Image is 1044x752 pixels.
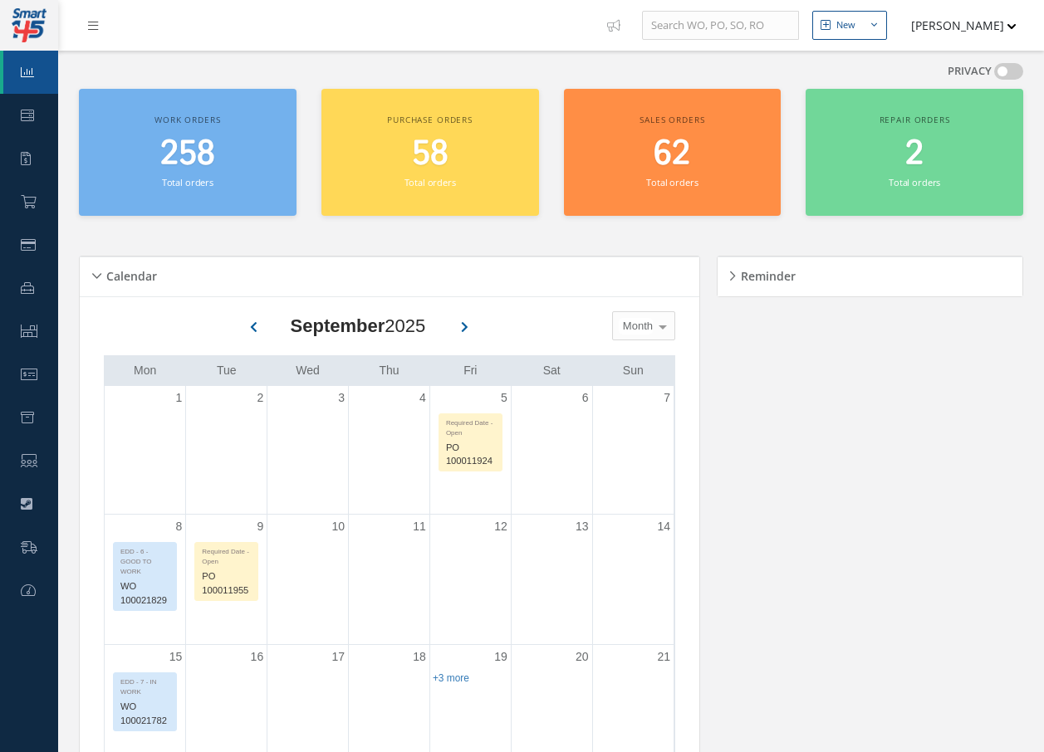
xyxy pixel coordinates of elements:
[173,515,186,539] a: September 8, 2025
[511,386,592,515] td: September 6, 2025
[880,114,950,125] span: Repair orders
[412,130,448,178] span: 58
[160,130,215,178] span: 258
[812,11,887,40] button: New
[253,386,267,410] a: September 2, 2025
[409,515,429,539] a: September 11, 2025
[654,515,674,539] a: September 14, 2025
[375,360,402,381] a: Thursday
[511,514,592,645] td: September 13, 2025
[328,515,348,539] a: September 10, 2025
[162,176,213,188] small: Total orders
[654,645,674,669] a: September 21, 2025
[186,386,267,515] td: September 2, 2025
[130,360,159,381] a: Monday
[195,543,257,567] div: Required Date - Open
[619,318,653,334] span: Month
[321,89,539,216] a: Purchase orders 58 Total orders
[660,386,674,410] a: September 7, 2025
[439,438,502,471] div: PO 100011924
[642,11,799,41] input: Search WO, PO, SO, RO
[491,515,511,539] a: September 12, 2025
[889,176,940,188] small: Total orders
[416,386,429,410] a: September 4, 2025
[736,264,796,284] h5: Reminder
[460,360,480,381] a: Friday
[429,386,511,515] td: September 5, 2025
[491,645,511,669] a: September 19, 2025
[114,697,176,730] div: WO 100021782
[564,89,782,216] a: Sales orders 62 Total orders
[166,645,186,669] a: September 15, 2025
[640,114,704,125] span: Sales orders
[620,360,647,381] a: Sunday
[439,414,502,438] div: Required Date - Open
[291,312,426,339] div: 2025
[101,264,157,284] h5: Calendar
[114,673,176,697] div: EDD - 7 - IN WORK
[328,645,348,669] a: September 17, 2025
[540,360,564,381] a: Saturday
[349,514,430,645] td: September 11, 2025
[114,543,176,577] div: EDD - 6 - GOOD TO WORK
[292,360,323,381] a: Wednesday
[248,645,267,669] a: September 16, 2025
[105,386,186,515] td: September 1, 2025
[646,176,698,188] small: Total orders
[114,577,176,610] div: WO 100021829
[335,386,348,410] a: September 3, 2025
[291,315,385,336] b: September
[572,515,592,539] a: September 13, 2025
[105,514,186,645] td: September 8, 2025
[654,130,690,178] span: 62
[905,130,924,178] span: 2
[592,386,674,515] td: September 7, 2025
[195,567,257,600] div: PO 100011955
[948,63,992,80] label: PRIVACY
[79,89,297,216] a: Work orders 258 Total orders
[12,8,47,42] img: smart145-logo-small.png
[387,114,473,125] span: Purchase orders
[572,645,592,669] a: September 20, 2025
[267,386,349,515] td: September 3, 2025
[213,360,240,381] a: Tuesday
[433,672,469,684] a: Show 3 more events
[253,515,267,539] a: September 9, 2025
[349,386,430,515] td: September 4, 2025
[409,645,429,669] a: September 18, 2025
[592,514,674,645] td: September 14, 2025
[579,386,592,410] a: September 6, 2025
[267,514,349,645] td: September 10, 2025
[404,176,456,188] small: Total orders
[497,386,511,410] a: September 5, 2025
[806,89,1023,216] a: Repair orders 2 Total orders
[173,386,186,410] a: September 1, 2025
[186,514,267,645] td: September 9, 2025
[895,9,1017,42] button: [PERSON_NAME]
[836,18,855,32] div: New
[154,114,220,125] span: Work orders
[429,514,511,645] td: September 12, 2025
